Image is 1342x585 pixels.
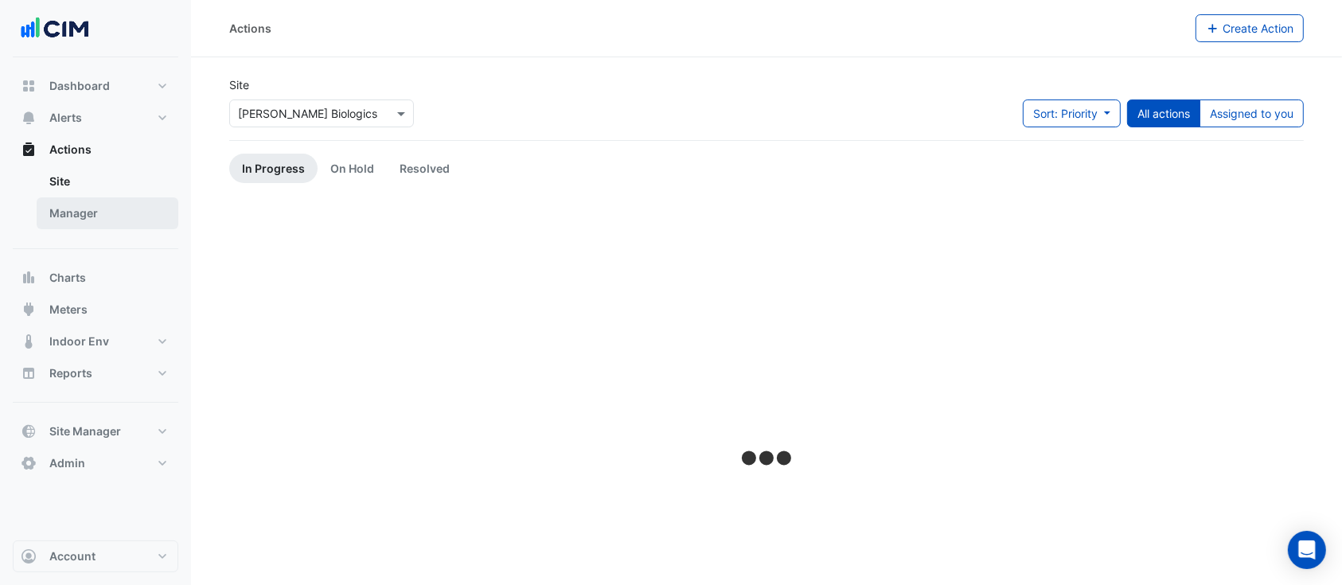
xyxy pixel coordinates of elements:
[13,540,178,572] button: Account
[49,423,121,439] span: Site Manager
[21,423,37,439] app-icon: Site Manager
[13,447,178,479] button: Admin
[21,365,37,381] app-icon: Reports
[49,110,82,126] span: Alerts
[229,20,271,37] div: Actions
[21,302,37,318] app-icon: Meters
[387,154,462,183] a: Resolved
[13,262,178,294] button: Charts
[229,76,249,93] label: Site
[49,78,110,94] span: Dashboard
[1200,99,1304,127] button: Assigned to you
[21,333,37,349] app-icon: Indoor Env
[49,365,92,381] span: Reports
[13,70,178,102] button: Dashboard
[1288,531,1326,569] div: Open Intercom Messenger
[21,270,37,286] app-icon: Charts
[229,154,318,183] a: In Progress
[37,166,178,197] a: Site
[1033,107,1098,120] span: Sort: Priority
[49,302,88,318] span: Meters
[1023,99,1121,127] button: Sort: Priority
[13,357,178,389] button: Reports
[13,294,178,326] button: Meters
[1196,14,1305,42] button: Create Action
[19,13,91,45] img: Company Logo
[21,110,37,126] app-icon: Alerts
[13,134,178,166] button: Actions
[49,548,96,564] span: Account
[13,326,178,357] button: Indoor Env
[21,455,37,471] app-icon: Admin
[37,197,178,229] a: Manager
[49,142,92,158] span: Actions
[13,166,178,236] div: Actions
[49,270,86,286] span: Charts
[1127,99,1200,127] button: All actions
[21,78,37,94] app-icon: Dashboard
[49,455,85,471] span: Admin
[1223,21,1293,35] span: Create Action
[13,102,178,134] button: Alerts
[13,415,178,447] button: Site Manager
[21,142,37,158] app-icon: Actions
[49,333,109,349] span: Indoor Env
[318,154,387,183] a: On Hold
